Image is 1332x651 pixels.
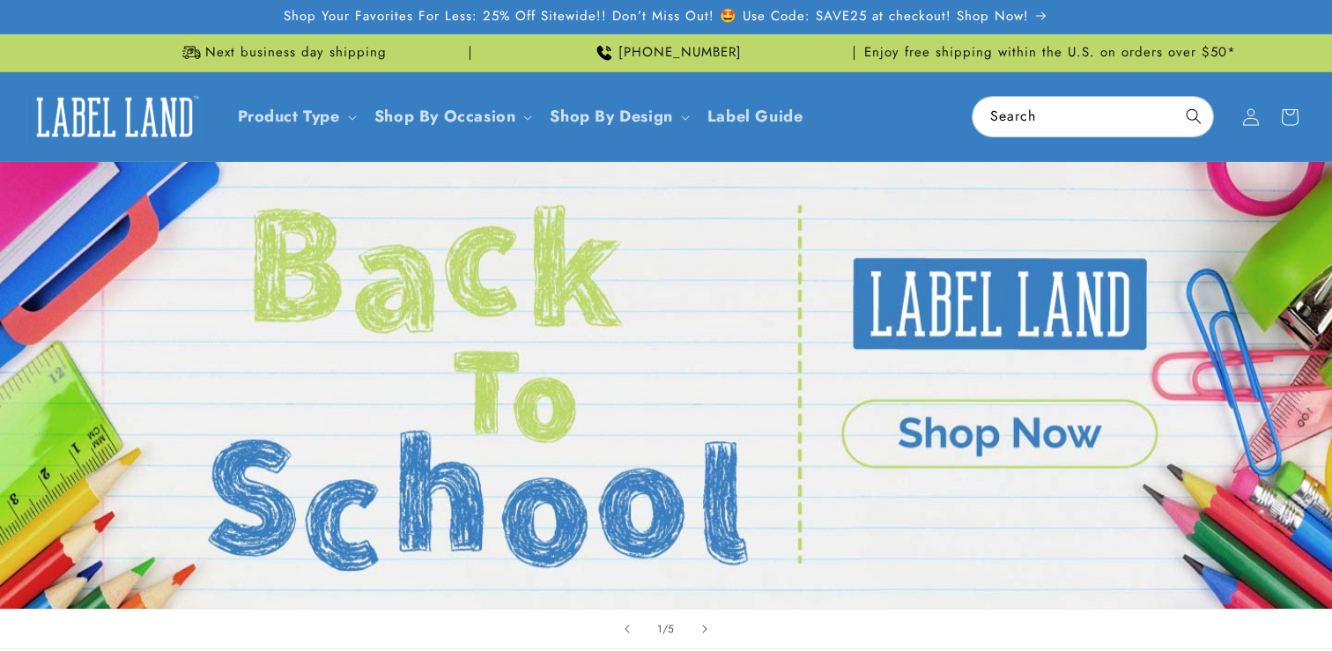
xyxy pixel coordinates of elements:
img: Label Land [26,90,203,144]
a: Shop By Design [550,105,672,128]
a: Label Guide [697,96,814,137]
button: Next slide [685,610,724,648]
span: Enjoy free shipping within the U.S. on orders over $50* [864,44,1236,62]
button: Search [1174,97,1213,136]
span: 5 [668,620,675,638]
a: Product Type [238,105,340,128]
summary: Shop By Occasion [364,96,540,137]
summary: Product Type [227,96,364,137]
span: Next business day shipping [205,44,387,62]
span: 1 [657,620,662,638]
span: Shop Your Favorites For Less: 25% Off Sitewide!! Don’t Miss Out! 🤩 Use Code: SAVE25 at checkout! ... [284,8,1029,26]
a: Label Land [20,83,210,151]
button: Previous slide [608,610,647,648]
span: Shop By Occasion [374,107,516,127]
div: Announcement [477,34,855,71]
span: [PHONE_NUMBER] [618,44,742,62]
span: / [662,620,669,638]
div: Announcement [93,34,470,71]
summary: Shop By Design [539,96,696,137]
span: Label Guide [707,107,803,127]
div: Announcement [862,34,1239,71]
